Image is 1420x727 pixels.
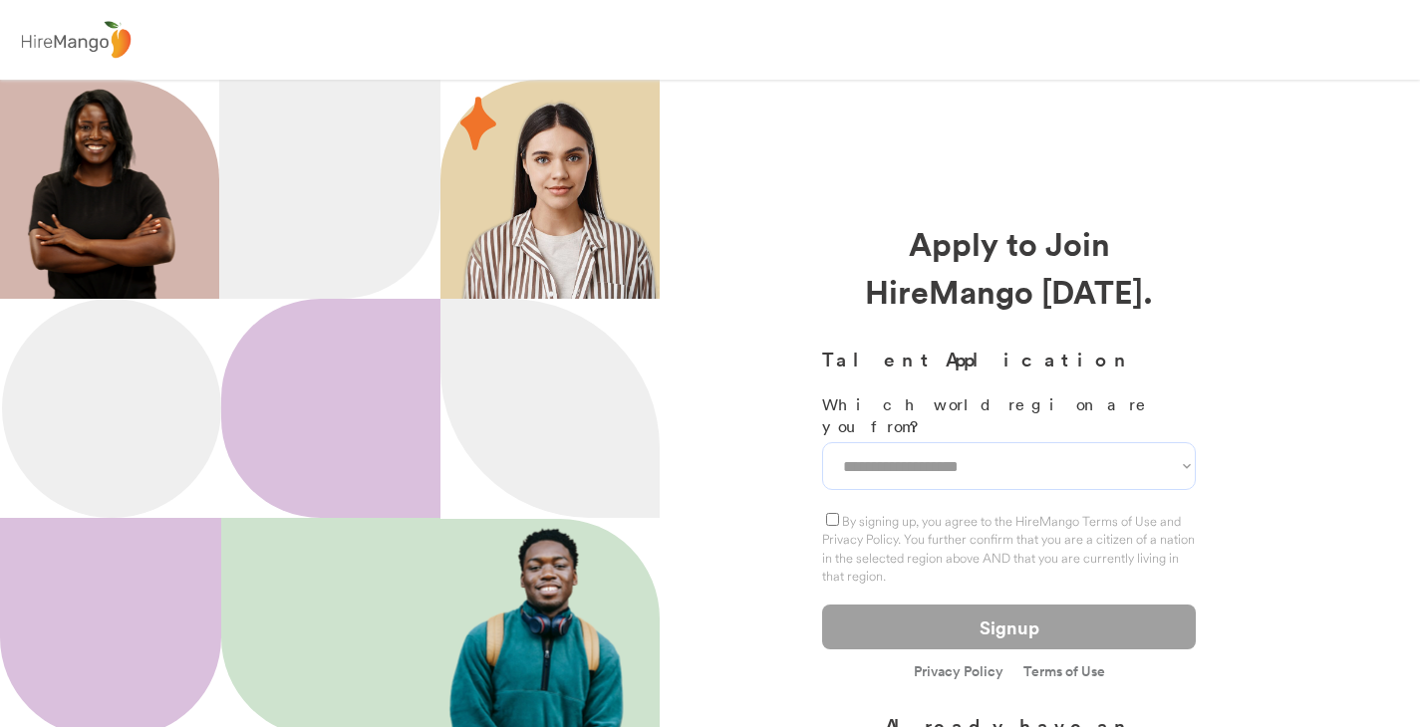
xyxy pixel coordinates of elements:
[4,80,198,299] img: 200x220.png
[460,97,496,150] img: 29
[1023,664,1105,678] a: Terms of Use
[914,664,1003,681] a: Privacy Policy
[822,219,1196,315] div: Apply to Join HireMango [DATE].
[460,100,660,299] img: hispanic%20woman.png
[2,299,221,518] img: Ellipse%2012
[822,513,1195,584] label: By signing up, you agree to the HireMango Terms of Use and Privacy Policy. You further confirm th...
[822,393,1196,438] div: Which world region are you from?
[15,17,137,64] img: logo%20-%20hiremango%20gray.png
[822,345,1196,373] h3: Talent Application
[822,605,1196,649] button: Signup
